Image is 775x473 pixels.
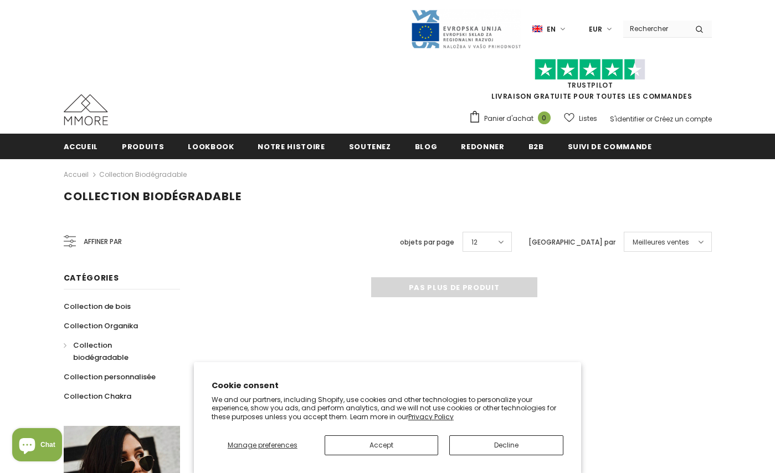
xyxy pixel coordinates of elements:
[461,134,504,159] a: Redonner
[538,111,551,124] span: 0
[469,64,712,101] span: LIVRAISON GRATUITE POUR TOUTES LES COMMANDES
[64,391,131,401] span: Collection Chakra
[64,316,138,335] a: Collection Organika
[415,134,438,159] a: Blog
[349,141,391,152] span: soutenez
[528,237,615,248] label: [GEOGRAPHIC_DATA] par
[64,134,99,159] a: Accueil
[64,321,138,331] span: Collection Organika
[64,297,131,316] a: Collection de bois
[64,168,89,181] a: Accueil
[410,24,521,33] a: Javni Razpis
[528,134,544,159] a: B2B
[471,237,478,248] span: 12
[484,113,533,124] span: Panier d'achat
[99,170,187,179] a: Collection biodégradable
[646,114,653,124] span: or
[610,114,644,124] a: S'identifier
[228,440,297,450] span: Manage preferences
[408,412,454,421] a: Privacy Policy
[449,435,563,455] button: Decline
[9,428,65,464] inbox-online-store-chat: Shopify online store chat
[212,435,314,455] button: Manage preferences
[212,395,564,421] p: We and our partners, including Shopify, use cookies and other technologies to personalize your ex...
[73,340,129,363] span: Collection biodégradable
[564,109,597,128] a: Listes
[535,59,645,80] img: Faites confiance aux étoiles pilotes
[212,380,564,391] h2: Cookie consent
[547,24,556,35] span: en
[532,24,542,34] img: i-lang-1.png
[122,134,164,159] a: Produits
[64,386,131,406] a: Collection Chakra
[64,189,242,204] span: Collection biodégradable
[64,335,168,367] a: Collection biodégradable
[568,134,652,159] a: Suivi de commande
[567,80,613,90] a: TrustPilot
[528,141,544,152] span: B2B
[633,237,689,248] span: Meilleures ventes
[579,113,597,124] span: Listes
[64,141,99,152] span: Accueil
[461,141,504,152] span: Redonner
[654,114,712,124] a: Créez un compte
[84,236,122,248] span: Affiner par
[568,141,652,152] span: Suivi de commande
[122,141,164,152] span: Produits
[64,372,156,382] span: Collection personnalisée
[258,134,325,159] a: Notre histoire
[325,435,439,455] button: Accept
[469,110,556,127] a: Panier d'achat 0
[64,272,119,283] span: Catégories
[349,134,391,159] a: soutenez
[258,141,325,152] span: Notre histoire
[410,9,521,49] img: Javni Razpis
[400,237,454,248] label: objets par page
[589,24,602,35] span: EUR
[188,134,234,159] a: Lookbook
[415,141,438,152] span: Blog
[64,301,131,312] span: Collection de bois
[64,367,156,386] a: Collection personnalisée
[623,21,687,37] input: Search Site
[188,141,234,152] span: Lookbook
[64,94,108,125] img: Cas MMORE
